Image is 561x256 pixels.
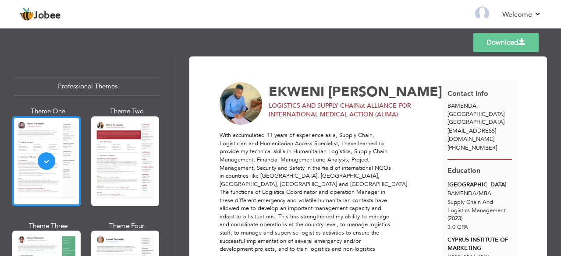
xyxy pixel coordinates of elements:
[476,102,478,110] span: ,
[93,221,161,231] div: Theme Four
[20,7,34,21] img: jobee.io
[447,214,462,222] span: (2023)
[502,9,541,20] a: Welcome
[473,33,539,52] a: Download
[269,102,360,110] span: LOGISTICS AND SUPPLY CHAIN
[328,83,442,101] span: [PERSON_NAME]
[447,127,496,143] span: [EMAIL_ADDRESS][DOMAIN_NAME]
[14,77,161,96] div: Professional Themes
[269,83,324,101] span: EKWENI
[447,144,497,152] span: [PHONE_NUMBER]
[447,223,468,231] span: 3.0 GPA
[14,107,82,116] div: Theme One
[220,82,263,125] img: No image
[475,7,489,21] img: Profile Img
[447,198,505,214] span: Supply Chain And Logistics Management
[476,189,479,197] span: /
[447,89,488,98] span: Contact Info
[443,102,517,126] div: [GEOGRAPHIC_DATA]
[93,107,161,116] div: Theme Two
[14,221,82,231] div: Theme Three
[447,189,491,197] span: BAMENDA MBA
[447,236,512,252] div: CYPRUS INSTITUTE OF MARKETING
[269,102,411,119] span: at ALLIANCE FOR INTERNATIONAL MEDICAL ACTION (ALIMA)
[447,118,504,126] span: [GEOGRAPHIC_DATA]
[20,7,61,21] a: Jobee
[447,181,512,189] div: [GEOGRAPHIC_DATA]
[447,102,476,110] span: BAMENDA
[447,166,480,175] span: Education
[34,11,61,21] span: Jobee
